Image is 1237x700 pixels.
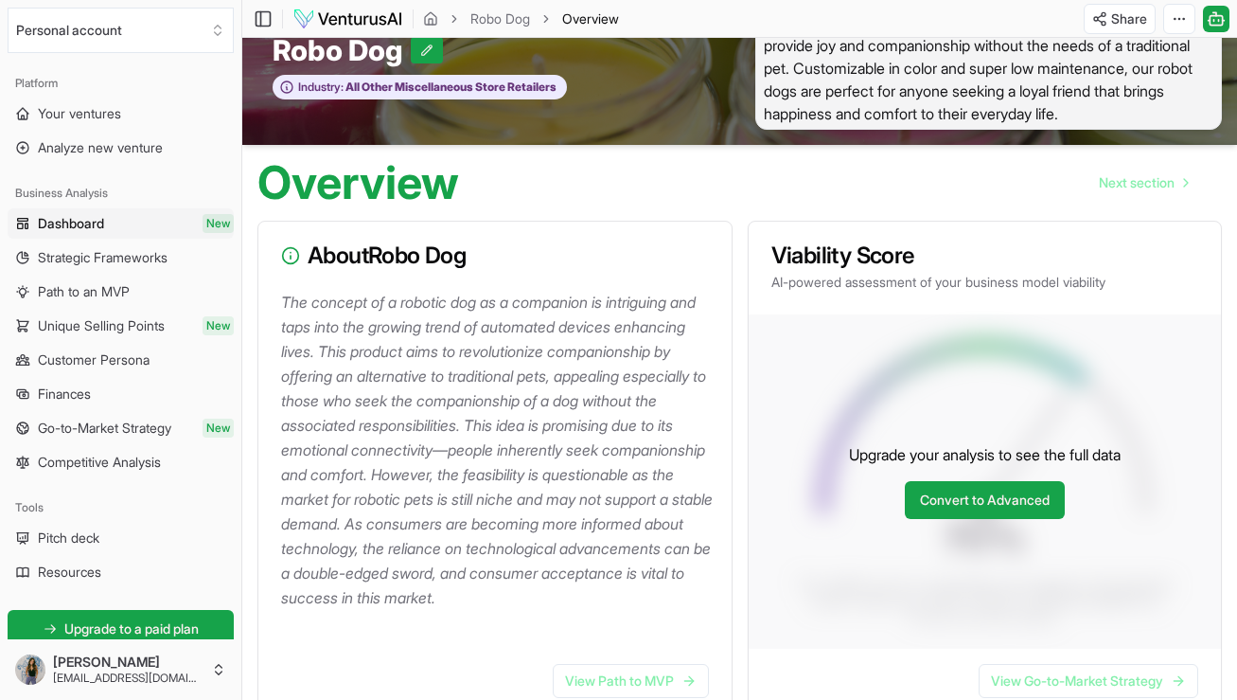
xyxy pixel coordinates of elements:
button: Industry:All Other Miscellaneous Store Retailers [273,75,567,100]
span: [PERSON_NAME] [53,654,203,671]
a: Competitive Analysis [8,447,234,477]
span: Your ventures [38,104,121,123]
img: logo [292,8,403,30]
p: Upgrade your analysis to see the full data [849,443,1121,466]
span: Strategic Frameworks [38,248,168,267]
span: Share [1111,9,1147,28]
button: [PERSON_NAME][EMAIL_ADDRESS][DOMAIN_NAME] [8,647,234,692]
a: View Go-to-Market Strategy [979,664,1198,698]
span: New [203,419,234,438]
span: All Other Miscellaneous Store Retailers [344,80,557,95]
a: Pitch deck [8,523,234,553]
button: Share [1084,4,1156,34]
span: New [203,316,234,335]
span: Analyze new venture [38,138,163,157]
a: Strategic Frameworks [8,242,234,273]
span: Dashboard [38,214,104,233]
a: Unique Selling PointsNew [8,311,234,341]
span: Path to an MVP [38,282,130,301]
h3: About Robo Dog [281,244,709,267]
p: The concept of a robotic dog as a companion is intriguing and taps into the growing trend of auto... [281,290,716,610]
span: Next section [1099,173,1175,192]
img: ACg8ocIlcRt28LU5FTmWclKITq8mmNvRpH82OZ5vMCG8BnrAadWGFf4=s96-c [15,655,45,685]
span: Robo Dog offers a revolutionary robotic companion designed to provide joy and companionship witho... [755,7,1223,130]
span: Industry: [298,80,344,95]
nav: breadcrumb [423,9,619,28]
span: [EMAIL_ADDRESS][DOMAIN_NAME] [53,671,203,686]
a: Convert to Advanced [905,481,1065,519]
button: Select an organization [8,8,234,53]
a: DashboardNew [8,208,234,239]
div: Tools [8,493,234,523]
span: Customer Persona [38,350,150,369]
a: Analyze new venture [8,133,234,163]
a: Resources [8,557,234,587]
span: Pitch deck [38,529,99,547]
span: Overview [562,9,619,28]
a: Upgrade to a paid plan [8,610,234,648]
span: Resources [38,563,101,582]
a: Path to an MVP [8,277,234,307]
span: Upgrade to a paid plan [64,619,199,638]
span: Finances [38,385,91,404]
h3: Viability Score [771,244,1199,267]
span: Competitive Analysis [38,453,161,472]
a: Customer Persona [8,345,234,375]
a: Go to next page [1084,164,1203,202]
div: Business Analysis [8,178,234,208]
span: Unique Selling Points [38,316,165,335]
a: Your ventures [8,99,234,129]
p: AI-powered assessment of your business model viability [771,273,1199,292]
span: Robo Dog [273,33,411,67]
nav: pagination [1084,164,1203,202]
span: New [203,214,234,233]
a: Go-to-Market StrategyNew [8,413,234,443]
h1: Overview [257,160,459,206]
div: Platform [8,68,234,99]
span: Go-to-Market Strategy [38,419,171,438]
a: Robo Dog [470,9,530,28]
a: View Path to MVP [553,664,709,698]
a: Finances [8,379,234,409]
